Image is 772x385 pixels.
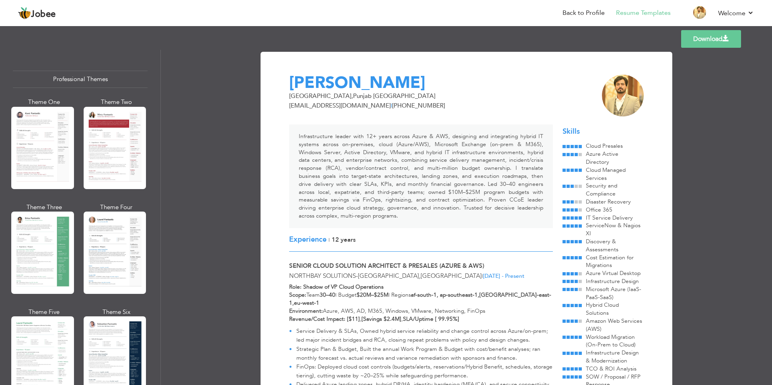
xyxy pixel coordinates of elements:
strong: $20M–$25M [357,291,388,299]
strong: SLA/Uptime [ 99.95%] [403,315,459,323]
div: Skills [563,126,644,137]
span: Infrastructure Design & Modernization [586,349,639,365]
li: Strategic Plan & Budget, Built the annual Work Program & Budget with cost/benefit analyses; ran m... [289,345,553,363]
span: ServiceNow & Nagios XI [586,222,641,237]
a: Welcome [718,8,754,18]
a: Back to Profile [563,8,605,18]
span: Experience [289,234,326,244]
span: Amazon Web Services (AWS) [586,317,642,333]
span: Hybrid Cloud Solutions [586,301,619,317]
strong: Environment: [289,307,323,315]
span: IT Service Delivery [586,214,633,222]
a: Jobee [18,7,56,20]
div: Professional Themes [13,71,148,88]
span: [DATE] - Present [483,272,524,280]
span: Security and Compliance [586,182,617,198]
span: Workload Migration (On-Prem to Cloud) [586,333,636,349]
span: | [329,236,330,244]
img: jobee.io [18,7,31,20]
span: | [391,102,392,110]
div: [PERSON_NAME] [284,75,588,91]
span: | [482,272,483,280]
span: Jobee [31,10,56,19]
li: Service Delivery & SLAs, Owned hybrid service reliability and change control across Azure/on-prem... [289,327,553,344]
div: Theme Five [13,308,76,316]
li: FinOps: Deployed cloud cost controls (budgets/alerts, reservations/Hybrid Benefit, schedules, sto... [289,363,553,380]
span: NorthBay Solutions [289,272,356,280]
span: [GEOGRAPHIC_DATA] [421,272,482,280]
span: Cloud Presales [586,142,623,150]
span: [GEOGRAPHIC_DATA] [358,272,419,280]
span: [PHONE_NUMBER] [392,102,445,110]
span: Disaster Recovery [586,198,631,206]
span: Cost Estimation for Migrations [586,254,634,269]
span: Azure Virtual Desktop [586,269,641,277]
strong: Revenue/Cost Impact: [289,315,345,323]
span: Cloud Managed Services [586,166,626,182]
img: x940eslOtnbeAAAAABJRU5ErkJggg== [602,75,644,116]
img: Profile Img [693,6,706,19]
span: Azure Active Directory [586,150,618,166]
div: Theme Four [85,203,148,212]
strong: [$11] [347,315,360,323]
span: [EMAIL_ADDRESS][DOMAIN_NAME] [289,102,391,110]
div: Theme Six [85,308,148,316]
strong: [Savings $2.4M] [361,315,401,323]
div: Theme Two [85,98,148,106]
span: , [351,92,353,100]
div: Theme Three [13,203,76,212]
span: Infrastructure Design [586,277,639,285]
a: Resume Templates [616,8,671,18]
span: Microsoft Azure (IaaS-PaaS-SaaS) [586,285,641,301]
span: Discovery & Assessments [586,238,618,253]
span: Senior Cloud Solution Architect & Presales (Azure & AWS) [289,262,484,270]
strong: 30–40 [320,291,335,299]
strong: Role: Shadow of VP Cloud Operations Scope: [289,283,384,299]
div: Infrastructure leader with 12+ years across Azure & AWS, designing and integrating hybrid IT syst... [289,124,553,228]
span: TCO & ROI Analysis [586,365,636,373]
a: Download [681,30,741,48]
span: Office 365 [586,206,612,214]
strong: af-south-1, ap-southeast-1,[GEOGRAPHIC_DATA]-east-1,eu-west-1 [289,291,551,307]
div: Theme One [13,98,76,106]
span: , [419,272,421,280]
span: [GEOGRAPHIC_DATA] Punjab [GEOGRAPHIC_DATA] [289,92,435,100]
span: 12 Years [332,236,356,244]
span: - [356,272,358,280]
